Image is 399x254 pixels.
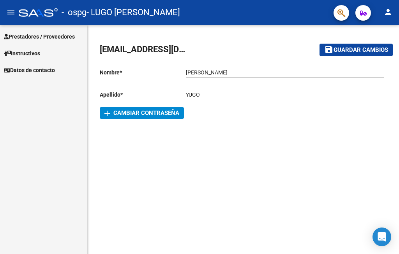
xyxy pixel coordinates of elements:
[100,68,186,77] p: Nombre
[102,109,112,118] mat-icon: add
[4,66,55,74] span: Datos de contacto
[100,90,186,99] p: Apellido
[320,44,393,56] button: Guardar cambios
[383,7,393,17] mat-icon: person
[324,45,334,54] mat-icon: save
[4,49,40,58] span: Instructivos
[100,44,237,54] span: [EMAIL_ADDRESS][DOMAIN_NAME]
[6,7,16,17] mat-icon: menu
[62,4,87,21] span: - ospg
[104,109,179,116] span: Cambiar Contraseña
[87,4,180,21] span: - LUGO [PERSON_NAME]
[373,228,391,246] div: Open Intercom Messenger
[334,47,388,54] span: Guardar cambios
[4,32,75,41] span: Prestadores / Proveedores
[100,107,184,119] button: Cambiar Contraseña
